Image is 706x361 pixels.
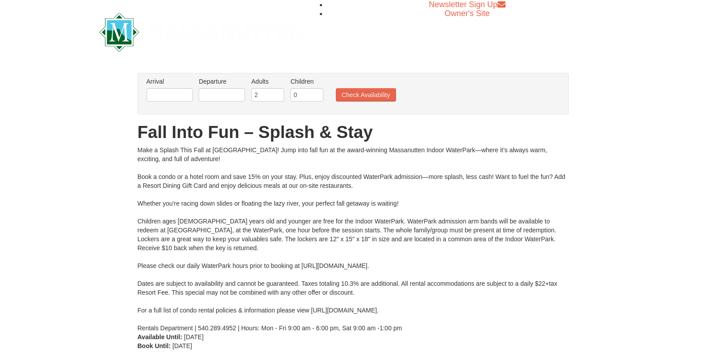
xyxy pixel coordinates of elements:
[336,88,396,101] button: Check Availability
[147,77,193,86] label: Arrival
[138,342,171,349] strong: Book Until:
[184,333,204,341] span: [DATE]
[290,77,323,86] label: Children
[138,146,569,333] div: Make a Splash This Fall at [GEOGRAPHIC_DATA]! Jump into fall fun at the award-winning Massanutten...
[172,342,192,349] span: [DATE]
[138,123,569,141] h1: Fall Into Fun – Splash & Stay
[99,20,303,41] a: Massanutten Resort
[99,13,303,52] img: Massanutten Resort Logo
[445,9,490,18] a: Owner's Site
[251,77,284,86] label: Adults
[138,333,183,341] strong: Available Until:
[199,77,245,86] label: Departure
